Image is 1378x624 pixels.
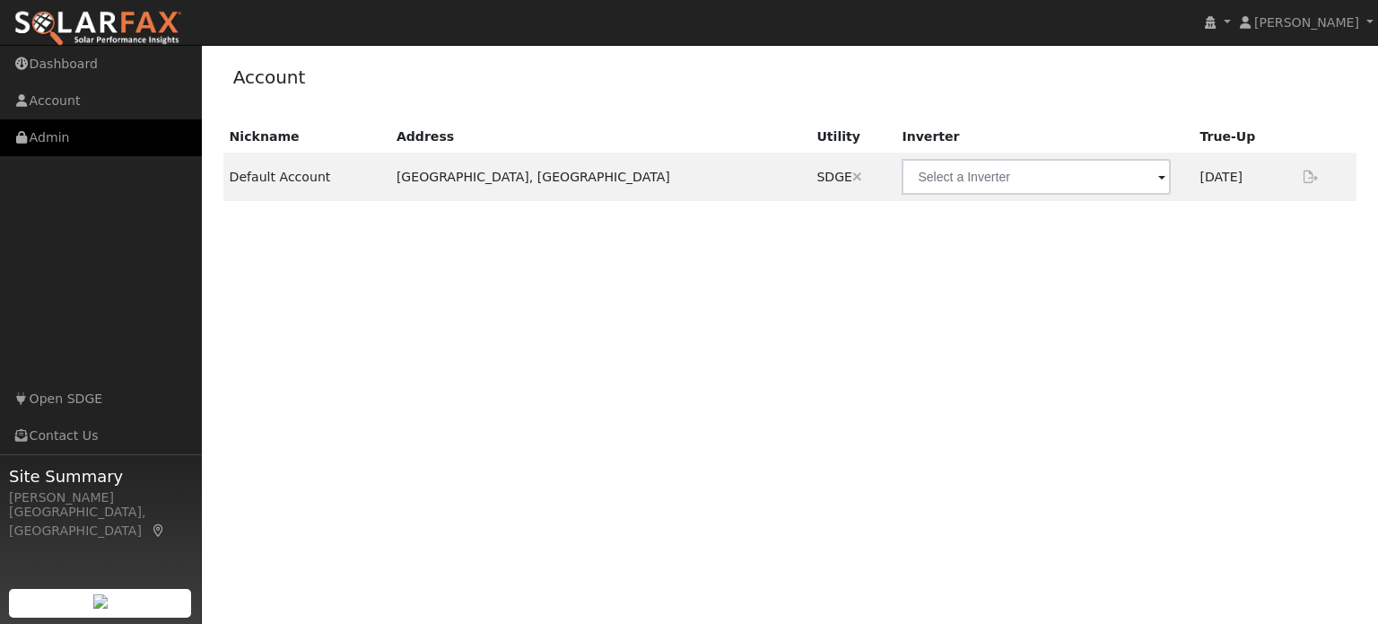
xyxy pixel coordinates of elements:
div: Utility [816,127,889,146]
div: [PERSON_NAME] [9,488,192,507]
td: Default Account [223,153,390,201]
div: [GEOGRAPHIC_DATA], [GEOGRAPHIC_DATA] [9,503,192,541]
div: Address [397,127,804,146]
div: Inverter [902,127,1187,146]
a: Export Interval Data [1300,170,1321,184]
div: True-Up [1199,127,1287,146]
span: [PERSON_NAME] [1254,15,1359,30]
a: Account [233,66,306,88]
td: SDGE [810,153,895,201]
div: Nickname [230,127,384,146]
td: [GEOGRAPHIC_DATA], [GEOGRAPHIC_DATA] [390,153,811,201]
input: Select a Inverter [902,159,1171,195]
td: [DATE] [1193,153,1294,201]
img: retrieve [93,594,108,609]
a: Disconnect [852,170,862,184]
span: Site Summary [9,464,192,488]
img: SolarFax [13,10,182,48]
a: Map [151,523,167,538]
